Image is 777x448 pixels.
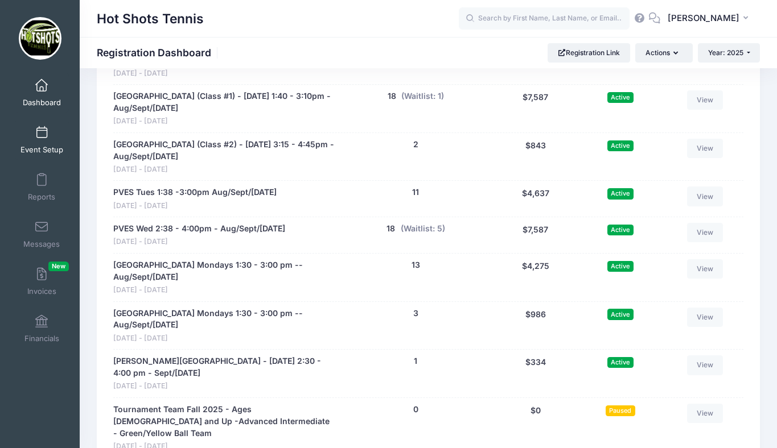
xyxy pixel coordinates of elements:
[113,355,335,379] a: [PERSON_NAME][GEOGRAPHIC_DATA] - [DATE] 2:30 - 4:00 pm - Sept/[DATE]
[15,214,69,254] a: Messages
[27,287,56,296] span: Invoices
[491,259,579,296] div: $4,275
[113,139,335,163] a: [GEOGRAPHIC_DATA] (Class #2) - [DATE] 3:15 - 4:45pm - Aug/Sept/[DATE]
[491,308,579,344] div: $986
[20,145,63,155] span: Event Setup
[23,98,61,107] span: Dashboard
[607,225,634,235] span: Active
[113,308,335,331] a: [GEOGRAPHIC_DATA] Mondays 1:30 - 3:00 pm --Aug/Sept/[DATE]
[606,405,635,416] span: Paused
[687,259,723,279] a: View
[698,43,760,63] button: Year: 2025
[113,116,335,127] span: [DATE] - [DATE]
[401,90,444,102] button: (Waitlist: 1)
[48,262,69,271] span: New
[491,186,579,211] div: $4,637
[15,73,69,113] a: Dashboard
[19,17,61,60] img: Hot Shots Tennis
[413,139,418,151] button: 2
[97,47,221,59] h1: Registration Dashboard
[491,223,579,247] div: $7,587
[660,6,760,32] button: [PERSON_NAME]
[387,223,395,235] button: 18
[388,90,396,102] button: 18
[113,381,335,392] span: [DATE] - [DATE]
[687,90,723,110] a: View
[113,333,335,344] span: [DATE] - [DATE]
[548,43,630,63] a: Registration Link
[491,90,579,127] div: $7,587
[607,309,634,320] span: Active
[459,7,630,30] input: Search by First Name, Last Name, or Email...
[15,167,69,207] a: Reports
[607,140,634,151] span: Active
[412,186,419,198] button: 11
[113,237,285,247] span: [DATE] - [DATE]
[687,308,723,327] a: View
[413,404,418,416] button: 0
[668,12,739,24] span: [PERSON_NAME]
[15,262,69,301] a: InvoicesNew
[491,355,579,392] div: $334
[401,223,445,235] button: (Waitlist: 5)
[687,223,723,242] a: View
[607,357,634,368] span: Active
[113,68,335,79] span: [DATE] - [DATE]
[24,334,59,343] span: Financials
[15,120,69,160] a: Event Setup
[113,201,277,211] span: [DATE] - [DATE]
[607,261,634,272] span: Active
[607,188,634,199] span: Active
[97,6,204,32] h1: Hot Shots Tennis
[113,90,335,114] a: [GEOGRAPHIC_DATA] (Class #1) - [DATE] 1:40 - 3:10pm - Aug/Sept/[DATE]
[113,259,335,283] a: [GEOGRAPHIC_DATA] Mondays 1:30 - 3:00 pm -- Aug/Sept/[DATE]
[28,192,55,202] span: Reports
[113,285,335,296] span: [DATE] - [DATE]
[23,239,60,249] span: Messages
[687,355,723,375] a: View
[15,309,69,349] a: Financials
[113,404,335,439] a: Tournament Team Fall 2025 - Ages [DEMOGRAPHIC_DATA] and Up -Advanced Intermediate - Green/Yellow ...
[708,48,743,57] span: Year: 2025
[413,308,418,320] button: 3
[412,259,420,271] button: 13
[635,43,692,63] button: Actions
[687,186,723,206] a: View
[414,355,417,367] button: 1
[113,223,285,235] a: PVES Wed 2:38 - 4:00pm - Aug/Sept/[DATE]
[113,186,277,198] a: PVES Tues 1:38 -3:00pm Aug/Sept/[DATE]
[113,164,335,175] span: [DATE] - [DATE]
[491,139,579,175] div: $843
[607,92,634,103] span: Active
[687,404,723,423] a: View
[687,139,723,158] a: View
